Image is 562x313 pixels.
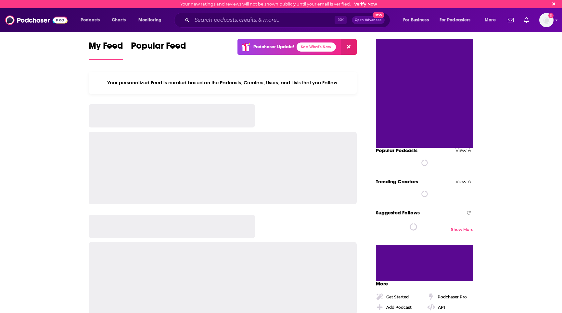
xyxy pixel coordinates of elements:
img: Podchaser - Follow, Share and Rate Podcasts [5,14,68,26]
span: Podcasts [81,16,100,25]
span: More [485,16,496,25]
button: open menu [134,15,170,25]
svg: Email not verified [548,13,554,18]
button: open menu [399,15,437,25]
span: For Podcasters [440,16,471,25]
div: API [438,305,445,310]
span: Open Advanced [355,18,382,22]
div: Your personalized Feed is curated based on the Podcasts, Creators, Users, and Lists that you Follow. [89,72,357,94]
a: API [427,303,473,311]
p: Podchaser Update! [253,44,294,50]
span: New [373,12,384,18]
div: Search podcasts, credits, & more... [180,13,396,28]
a: View All [455,147,473,153]
button: open menu [76,15,108,25]
span: Popular Feed [131,40,186,55]
span: My Feed [89,40,123,55]
span: Logged in as kevinscottsmith [539,13,554,27]
div: Your new ratings and reviews will not be shown publicly until your email is verified. [180,2,377,6]
a: Add Podcast [376,303,422,311]
a: View All [455,178,473,185]
div: Show More [451,227,473,232]
div: Podchaser Pro [438,295,467,299]
button: open menu [480,15,504,25]
a: Verify Now [354,2,377,6]
span: Monitoring [138,16,161,25]
a: See What's New [297,42,336,52]
a: Popular Feed [131,40,186,60]
a: Popular Podcasts [376,147,417,153]
a: Show notifications dropdown [505,15,516,26]
span: ⌘ K [335,16,347,24]
button: open menu [435,15,480,25]
button: Show profile menu [539,13,554,27]
a: Show notifications dropdown [521,15,531,26]
img: User Profile [539,13,554,27]
span: Charts [112,16,126,25]
input: Search podcasts, credits, & more... [192,15,335,25]
button: Open AdvancedNew [352,16,385,24]
span: More [376,281,388,287]
a: Charts [108,15,130,25]
a: My Feed [89,40,123,60]
a: Trending Creators [376,178,418,185]
span: Suggested Follows [376,210,420,216]
span: For Business [403,16,429,25]
a: Podchaser Pro [427,293,473,301]
div: Add Podcast [386,305,412,310]
div: Get Started [386,295,409,299]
